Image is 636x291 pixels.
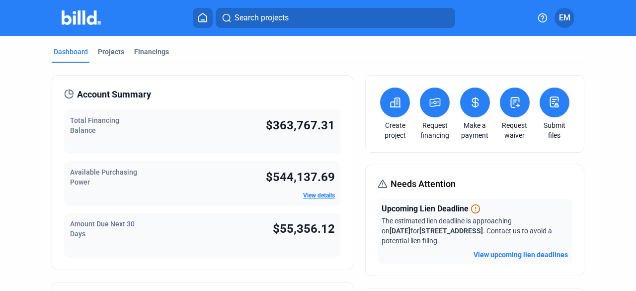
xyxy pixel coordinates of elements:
span: Search projects [235,12,289,24]
span: $544,137.69 [266,170,335,184]
button: View upcoming lien deadlines [474,250,568,260]
span: The estimated lien deadline is approaching on for . Contact us to avoid a potential lien filing. [382,217,552,245]
span: [STREET_ADDRESS] [419,227,483,235]
span: Account Summary [77,88,151,101]
button: Search projects [216,8,455,28]
span: Total Financing Balance [70,116,119,134]
a: Submit files [537,120,572,140]
div: Financings [134,47,169,57]
img: Billd Company Logo [62,10,101,25]
span: Amount Due Next 30 Days [70,220,135,238]
a: View details [303,192,335,199]
button: EM [555,8,574,28]
span: [DATE] [390,227,410,235]
span: Upcoming Lien Deadline [382,203,469,215]
a: Make a payment [458,120,492,140]
a: Request financing [417,120,452,140]
span: $363,767.31 [266,118,335,132]
a: Request waiver [497,120,532,140]
span: $55,356.12 [273,222,335,236]
div: Dashboard [54,47,88,57]
a: Create project [378,120,412,140]
div: Projects [98,47,124,57]
span: Available Purchasing Power [70,168,137,186]
span: Needs Attention [391,177,456,191]
span: EM [559,12,570,24]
